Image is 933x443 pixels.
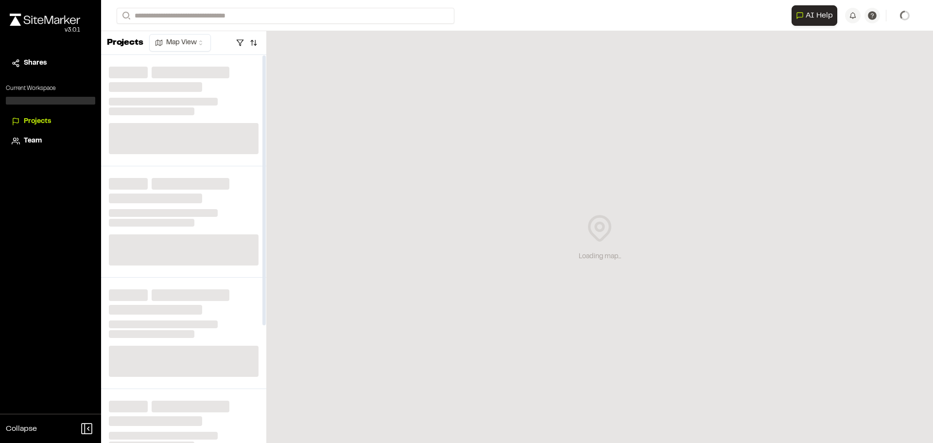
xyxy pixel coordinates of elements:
[10,14,80,26] img: rebrand.png
[792,5,841,26] div: Open AI Assistant
[12,116,89,127] a: Projects
[24,58,47,69] span: Shares
[579,251,621,262] div: Loading map...
[792,5,837,26] button: Open AI Assistant
[117,8,134,24] button: Search
[806,10,833,21] span: AI Help
[6,423,37,435] span: Collapse
[10,26,80,35] div: Oh geez...please don't...
[12,136,89,146] a: Team
[6,84,95,93] p: Current Workspace
[24,116,51,127] span: Projects
[107,36,143,50] p: Projects
[12,58,89,69] a: Shares
[24,136,42,146] span: Team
